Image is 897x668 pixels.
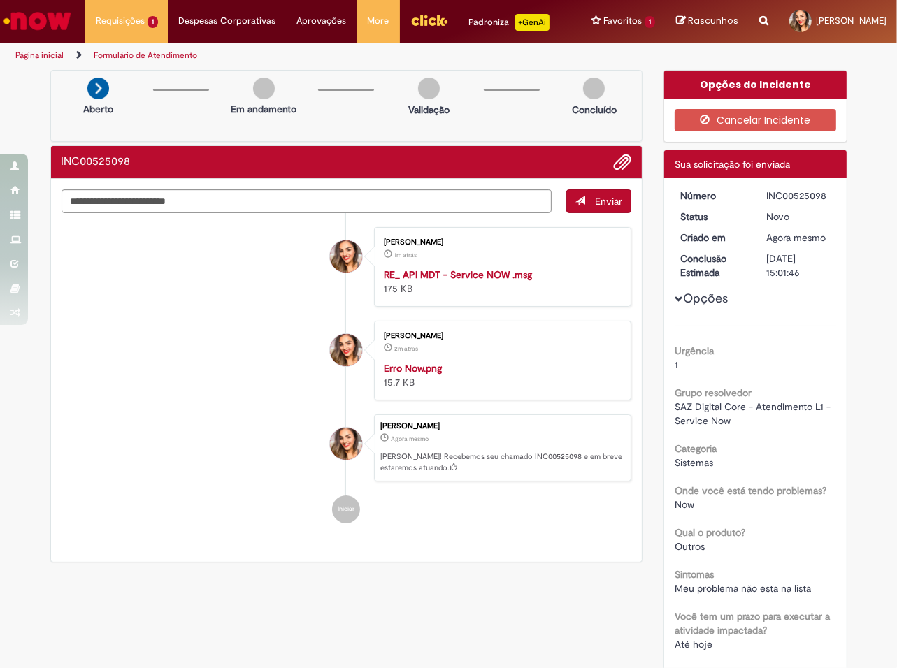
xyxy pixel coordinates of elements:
button: Enviar [566,189,631,213]
time: 30/09/2025 13:00:07 [394,344,418,353]
dt: Status [670,210,756,224]
a: Erro Now.png [384,362,442,375]
span: Aprovações [297,14,347,28]
p: +GenAi [515,14,550,31]
span: Despesas Corporativas [179,14,276,28]
span: Outros [675,540,705,553]
span: 1 [148,16,158,28]
span: 2m atrás [394,344,418,353]
dt: Número [670,189,756,203]
a: Formulário de Atendimento [94,50,197,61]
textarea: Digite sua mensagem aqui... [62,189,552,213]
p: Em andamento [231,102,296,116]
div: 175 KB [384,268,617,296]
dt: Conclusão Estimada [670,252,756,279]
a: Página inicial [15,50,64,61]
p: Validação [408,103,450,117]
dt: Criado em [670,231,756,245]
span: 1m atrás [394,251,417,259]
span: Now [675,498,694,511]
b: Categoria [675,442,717,455]
img: img-circle-grey.png [253,78,275,99]
span: Meu problema não esta na lista [675,582,811,595]
span: 1 [645,16,655,28]
span: SAZ Digital Core - Atendimento L1 - Service Now [675,400,833,427]
h2: INC00525098 Histórico de tíquete [62,156,131,168]
span: Sistemas [675,456,713,469]
div: Grazieli De Oliveira [330,334,362,366]
p: Aberto [83,102,113,116]
div: INC00525098 [766,189,831,203]
button: Adicionar anexos [613,153,631,171]
b: Urgência [675,344,714,357]
div: 30/09/2025 13:01:46 [766,231,831,245]
span: Favoritos [603,14,642,28]
img: img-circle-grey.png [418,78,440,99]
div: [PERSON_NAME] [384,238,617,247]
img: click_logo_yellow_360x200.png [410,10,448,31]
div: [PERSON_NAME] [384,332,617,340]
b: Qual o produto? [675,526,745,539]
a: RE_ API MDT - Service NOW .msg [384,268,532,281]
b: Onde você está tendo problemas? [675,484,826,497]
span: Até hoje [675,638,712,651]
div: Grazieli De Oliveira [330,428,362,460]
li: Grazieli De Oliveira [62,414,632,481]
div: Padroniza [469,14,550,31]
span: Agora mesmo [391,435,429,443]
img: img-circle-grey.png [583,78,605,99]
div: Grazieli De Oliveira [330,240,362,273]
p: [PERSON_NAME]! Recebemos seu chamado INC00525098 e em breve estaremos atuando. [380,451,624,473]
b: Grupo resolvedor [675,386,752,399]
span: More [368,14,389,28]
div: Novo [766,210,831,224]
b: Você tem um prazo para executar a atividade impactada? [675,610,830,637]
span: Requisições [96,14,145,28]
img: arrow-next.png [87,78,109,99]
p: Concluído [572,103,617,117]
b: Sintomas [675,568,714,581]
a: Rascunhos [676,15,738,28]
div: Opções do Incidente [664,71,847,99]
div: [DATE] 15:01:46 [766,252,831,279]
span: Enviar [595,195,622,208]
span: Agora mesmo [766,231,826,244]
img: ServiceNow [1,7,73,35]
ul: Trilhas de página [10,43,587,68]
span: Rascunhos [688,14,738,27]
ul: Histórico de tíquete [62,213,632,537]
button: Cancelar Incidente [675,109,836,131]
div: [PERSON_NAME] [380,422,624,430]
time: 30/09/2025 13:01:46 [391,435,429,443]
div: 15.7 KB [384,361,617,389]
span: Sua solicitação foi enviada [675,158,790,170]
span: [PERSON_NAME] [816,15,887,27]
span: 1 [675,358,678,371]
